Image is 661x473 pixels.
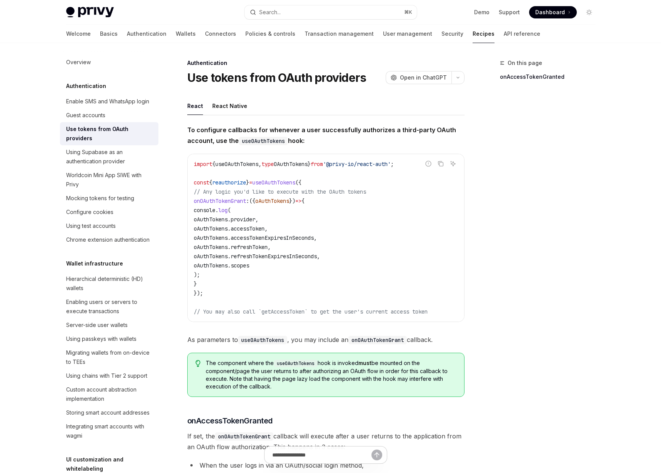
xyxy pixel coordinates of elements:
span: oAuthTokens [194,253,228,260]
span: const [194,179,209,186]
a: Using chains with Tier 2 support [60,369,158,383]
a: Migrating wallets from on-device to TEEs [60,346,158,369]
span: refreshTokenExpiresInSeconds [231,253,317,260]
svg: Tip [195,360,201,367]
span: onAccessTokenGranted [187,415,273,426]
div: React Native [212,97,247,115]
code: onOAuthTokenGrant [215,432,273,441]
span: . [228,253,231,260]
span: reauthorize [212,179,246,186]
a: Enable SMS and WhatsApp login [60,95,158,108]
span: oAuthTokens [194,244,228,251]
a: Using passkeys with wallets [60,332,158,346]
span: , [314,234,317,241]
span: from [311,161,323,168]
span: log [218,207,228,214]
span: ( [228,207,231,214]
input: Ask a question... [272,446,371,463]
span: oAuthTokens [194,216,228,223]
button: Copy the contents from the code block [436,159,446,169]
span: . [228,225,231,232]
a: API reference [504,25,540,43]
div: Use tokens from OAuth providers [66,124,154,143]
a: Using Supabase as an authentication provider [60,145,158,168]
span: , [268,244,271,251]
a: Security [441,25,463,43]
span: => [295,197,301,204]
div: Using Supabase as an authentication provider [66,148,154,166]
span: accessTokenExpiresInSeconds [231,234,314,241]
strong: must [358,360,371,366]
span: }); [194,290,203,297]
span: '@privy-io/react-auth' [323,161,391,168]
a: Recipes [473,25,495,43]
span: ); [194,271,200,278]
span: scopes [231,262,249,269]
div: Using test accounts [66,221,116,231]
span: ; [391,161,394,168]
span: oAuthTokens [255,197,289,204]
h5: Wallet infrastructure [66,259,123,268]
a: Server-side user wallets [60,318,158,332]
div: Using chains with Tier 2 support [66,371,147,380]
span: , [265,225,268,232]
span: type [261,161,274,168]
span: // You may also call `getAccessToken` to get the user's current access token [194,308,428,315]
a: Overview [60,55,158,69]
div: Worldcoin Mini App SIWE with Privy [66,171,154,189]
a: Worldcoin Mini App SIWE with Privy [60,168,158,191]
span: { [212,161,215,168]
span: }) [289,197,295,204]
div: Using passkeys with wallets [66,334,137,344]
a: Configure cookies [60,205,158,219]
button: Open search [245,5,417,19]
code: useOAuthTokens [238,336,287,344]
a: Enabling users or servers to execute transactions [60,295,158,318]
span: . [215,207,218,214]
span: oAuthTokens [194,225,228,232]
span: Open in ChatGPT [400,74,447,81]
div: Guest accounts [66,111,105,120]
img: light logo [66,7,114,18]
span: , [255,216,258,223]
span: ⌘ K [404,9,412,15]
span: onOAuthTokenGrant [194,197,246,204]
div: Search... [259,8,281,17]
a: Dashboard [529,6,577,18]
a: Guest accounts [60,108,158,122]
code: useOAuthTokens [274,360,318,367]
span: . [228,262,231,269]
span: useOAuthTokens [252,179,295,186]
code: useOAuthTokens [239,137,288,145]
div: Overview [66,58,91,67]
span: , [317,253,320,260]
a: Storing smart account addresses [60,406,158,420]
span: { [301,197,305,204]
span: , [258,161,261,168]
span: } [194,280,197,287]
a: Demo [474,8,490,16]
span: . [228,234,231,241]
a: Authentication [127,25,166,43]
span: OAuthTokens [274,161,308,168]
strong: To configure callbacks for whenever a user successfully authorizes a third-party OAuth account, u... [187,126,456,144]
span: = [249,179,252,186]
div: Integrating smart accounts with wagmi [66,422,154,440]
a: Welcome [66,25,91,43]
span: console [194,207,215,214]
button: Report incorrect code [423,159,433,169]
span: } [308,161,311,168]
div: React [187,97,203,115]
a: Integrating smart accounts with wagmi [60,420,158,443]
span: oAuthTokens [194,234,228,241]
div: Enabling users or servers to execute transactions [66,297,154,316]
div: Enable SMS and WhatsApp login [66,97,149,106]
span: . [228,216,231,223]
a: onAccessTokenGranted [500,71,601,83]
h1: Use tokens from OAuth providers [187,71,366,85]
span: The component where the hook is invoked be mounted on the component/page the user returns to afte... [206,359,456,390]
span: As parameters to , you may include an callback. [187,334,465,345]
a: Transaction management [305,25,374,43]
span: Dashboard [535,8,565,16]
div: Migrating wallets from on-device to TEEs [66,348,154,367]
